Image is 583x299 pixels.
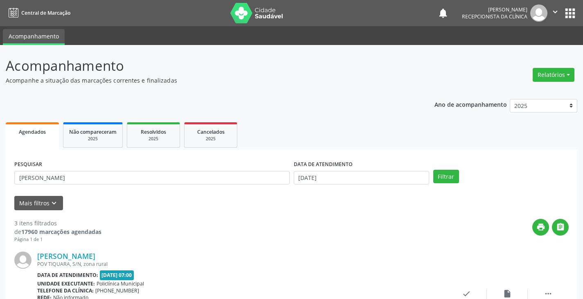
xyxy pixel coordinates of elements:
[556,223,565,232] i: 
[532,219,549,236] button: print
[437,7,449,19] button: notifications
[37,272,98,279] b: Data de atendimento:
[14,171,290,185] input: Nome, CNS
[294,171,429,185] input: Selecione um intervalo
[551,7,560,16] i: 
[434,99,507,109] p: Ano de acompanhamento
[37,261,446,268] div: POV TIQUARA, S/N, zona rural
[536,223,545,232] i: print
[462,13,527,20] span: Recepcionista da clínica
[533,68,574,82] button: Relatórios
[563,6,577,20] button: apps
[141,128,166,135] span: Resolvidos
[95,287,139,294] span: [PHONE_NUMBER]
[3,29,65,45] a: Acompanhamento
[462,289,471,298] i: check
[433,170,459,184] button: Filtrar
[14,196,63,210] button: Mais filtroskeyboard_arrow_down
[14,236,101,243] div: Página 1 de 1
[37,287,94,294] b: Telefone da clínica:
[552,219,569,236] button: 
[19,128,46,135] span: Agendados
[50,199,59,208] i: keyboard_arrow_down
[100,270,134,280] span: [DATE] 07:00
[21,9,70,16] span: Central de Marcação
[544,289,553,298] i: 
[37,280,95,287] b: Unidade executante:
[14,227,101,236] div: de
[69,128,117,135] span: Não compareceram
[69,136,117,142] div: 2025
[190,136,231,142] div: 2025
[14,219,101,227] div: 3 itens filtrados
[6,6,70,20] a: Central de Marcação
[530,4,547,22] img: img
[97,280,144,287] span: Policlínica Municipal
[133,136,174,142] div: 2025
[14,252,32,269] img: img
[294,158,353,171] label: DATA DE ATENDIMENTO
[547,4,563,22] button: 
[503,289,512,298] i: insert_drive_file
[14,158,42,171] label: PESQUISAR
[6,76,406,85] p: Acompanhe a situação das marcações correntes e finalizadas
[6,56,406,76] p: Acompanhamento
[37,252,95,261] a: [PERSON_NAME]
[197,128,225,135] span: Cancelados
[21,228,101,236] strong: 17960 marcações agendadas
[462,6,527,13] div: [PERSON_NAME]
